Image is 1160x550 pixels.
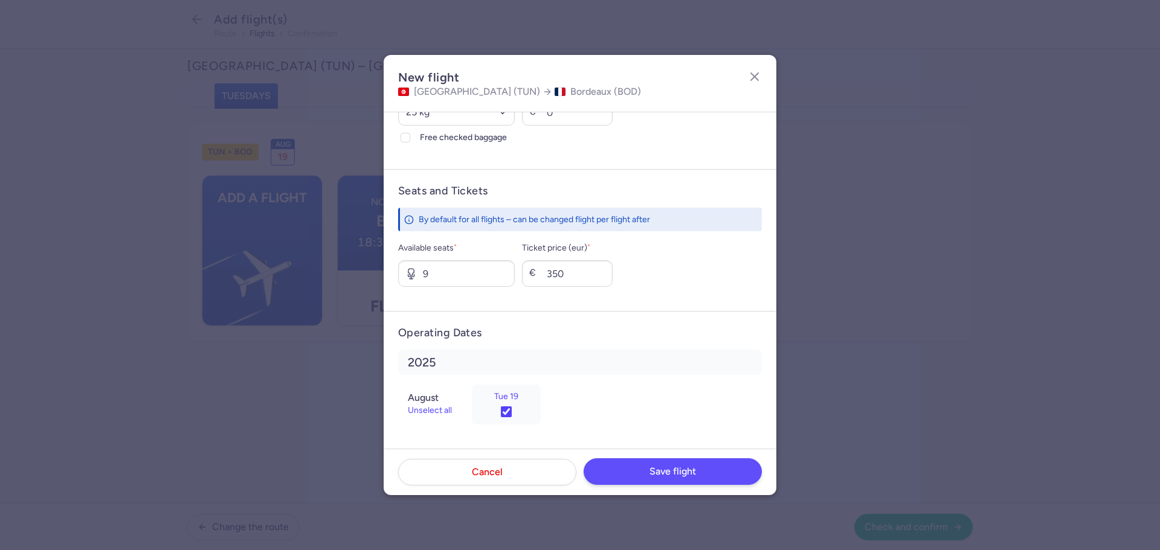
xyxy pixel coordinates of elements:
input: 00 [522,99,613,126]
div: € [529,267,541,280]
span: Cancel [472,467,503,478]
button: Cancel [398,459,576,485]
button: Save flight [584,458,762,485]
label: Ticket price (eur) [522,241,613,255]
div: By default for all flights – can be changed flight per flight after [419,214,735,225]
input: 0000 [522,260,613,287]
input: Free checked baggage [401,133,410,142]
button: Unselect all [408,406,452,415]
h4: [GEOGRAPHIC_DATA] (TUN) Bordeaux (BOD) [398,86,641,97]
input: Tue 19 [501,406,512,417]
h4: Operating Dates [398,326,762,340]
div: € [529,106,541,118]
span: Free checked baggage [420,130,515,145]
span: Save flight [649,466,696,477]
h5: 2025 [398,350,762,375]
h2: New flight [398,69,641,86]
label: Available seats [398,241,515,255]
span: Tue 19 [494,392,518,401]
h4: Seats and Tickets [398,184,762,198]
input: 000 [398,260,515,287]
h6: August [408,392,462,404]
